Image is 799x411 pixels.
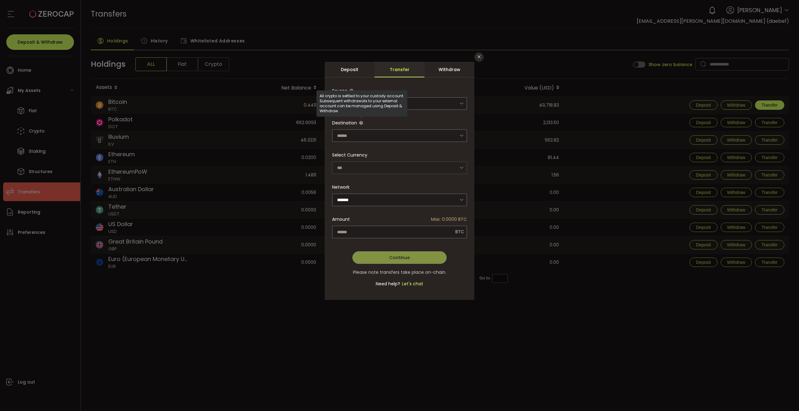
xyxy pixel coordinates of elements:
[332,184,353,190] label: Network
[320,93,404,114] span: All crypto is settled to your custody account. Subsequent withdrawals to your external account ca...
[332,213,350,225] span: Amount
[332,120,357,126] span: Destination
[353,269,446,275] span: Please note transfers take place on-chain.
[375,62,424,77] div: Transfer
[424,62,474,77] div: Withdraw
[325,62,474,300] div: dialog
[659,160,799,411] div: Chat Widget
[389,254,410,261] span: Continue
[332,152,371,158] label: Select Currency
[352,251,447,264] button: Continue
[455,229,464,235] span: BTC
[332,88,347,94] span: Source
[431,213,467,225] span: Max: 0.0000 BTC
[325,62,375,77] div: Deposit
[474,52,484,62] button: Close
[400,281,423,287] span: Let's chat
[376,281,400,287] span: Need help?
[659,160,799,411] iframe: To enrich screen reader interactions, please activate Accessibility in Grammarly extension settings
